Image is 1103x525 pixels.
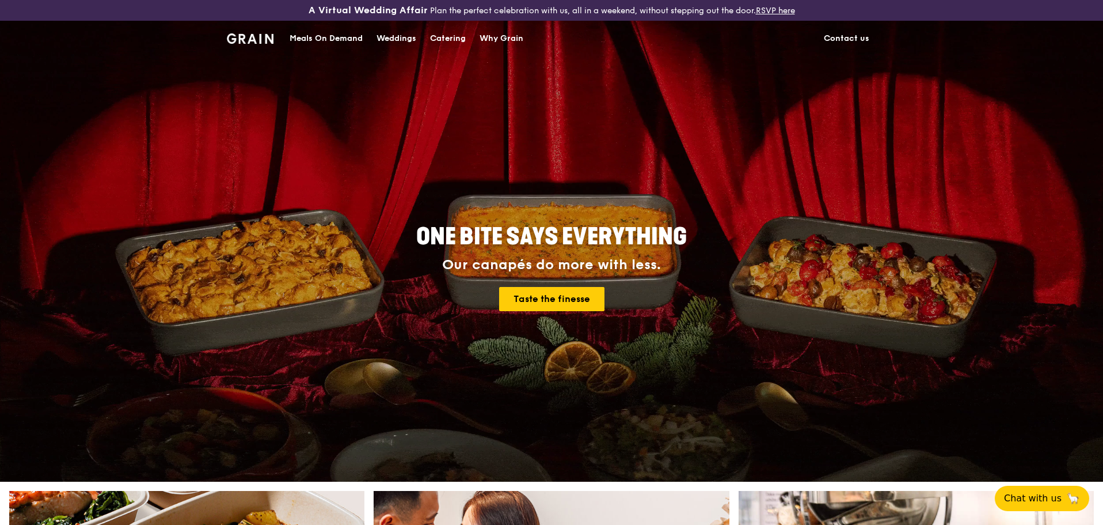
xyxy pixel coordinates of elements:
a: RSVP here [756,6,795,16]
div: Plan the perfect celebration with us, all in a weekend, without stepping out the door. [220,5,883,16]
a: Catering [423,21,473,56]
a: GrainGrain [227,20,273,55]
span: ONE BITE SAYS EVERYTHING [416,223,687,251]
div: Catering [430,21,466,56]
span: 🦙 [1066,492,1080,505]
img: Grain [227,33,273,44]
div: Weddings [376,21,416,56]
a: Taste the finesse [499,287,604,311]
h3: A Virtual Wedding Affair [309,5,428,16]
a: Contact us [817,21,876,56]
div: Our canapés do more with less. [344,257,759,273]
div: Meals On Demand [290,21,363,56]
a: Weddings [370,21,423,56]
span: Chat with us [1004,492,1062,505]
div: Why Grain [480,21,523,56]
button: Chat with us🦙 [995,486,1089,511]
a: Why Grain [473,21,530,56]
